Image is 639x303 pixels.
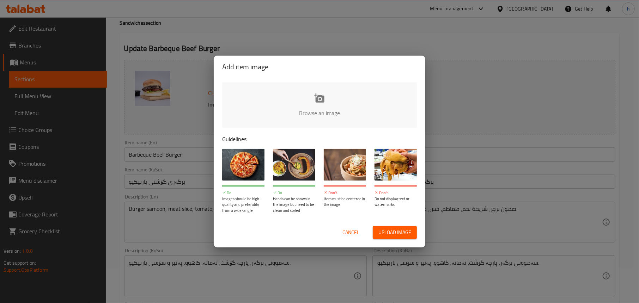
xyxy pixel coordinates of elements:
img: guide-img-2@3x.jpg [273,149,315,181]
span: Upload image [378,228,411,237]
img: guide-img-3@3x.jpg [324,149,366,181]
button: Cancel [340,226,362,239]
p: Don't [324,190,366,196]
span: Cancel [342,228,359,237]
p: Item must be centered in the image [324,196,366,208]
button: Upload image [373,226,417,239]
p: Do [222,190,264,196]
p: Do [273,190,315,196]
h2: Add item image [222,61,417,72]
p: Images should be high-quality and preferably from a wide-angle [222,196,264,214]
p: Hands can be shown in the image but need to be clean and styled [273,196,315,214]
p: Don't [375,190,417,196]
img: guide-img-4@3x.jpg [375,149,417,181]
p: Guidelines [222,135,417,143]
img: guide-img-1@3x.jpg [222,149,264,181]
p: Do not display text or watermarks [375,196,417,208]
